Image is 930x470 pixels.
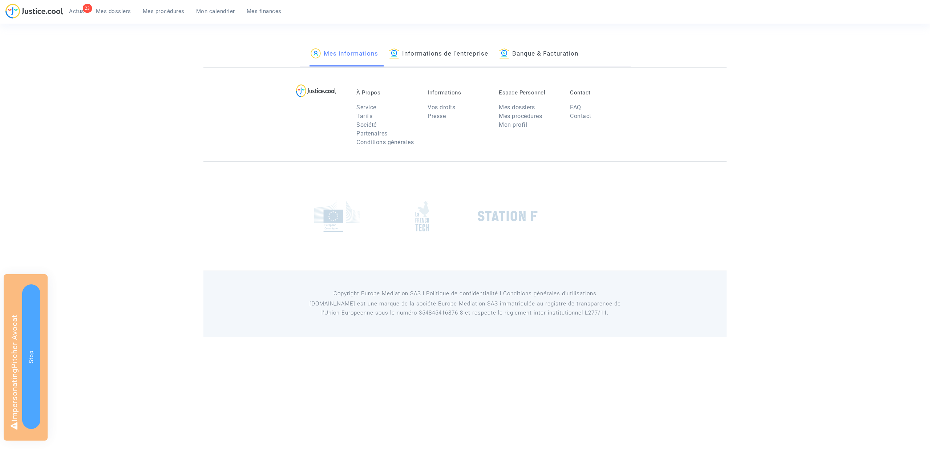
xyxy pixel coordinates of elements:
[356,89,417,96] p: À Propos
[499,42,578,66] a: Banque & Facturation
[196,8,235,15] span: Mon calendrier
[247,8,282,15] span: Mes finances
[137,6,190,17] a: Mes procédures
[499,89,559,96] p: Espace Personnel
[499,48,509,58] img: icon-banque.svg
[356,104,376,111] a: Service
[478,211,538,222] img: stationf.png
[311,48,321,58] img: icon-passager.svg
[356,139,414,146] a: Conditions générales
[570,104,581,111] a: FAQ
[499,121,527,128] a: Mon profil
[389,48,399,58] img: icon-banque.svg
[63,6,90,17] a: 23Actus
[300,299,631,317] p: [DOMAIN_NAME] est une marque de la société Europe Mediation SAS immatriculée au registre de tr...
[570,113,591,119] a: Contact
[428,113,446,119] a: Presse
[69,8,84,15] span: Actus
[356,113,372,119] a: Tarifs
[296,84,336,97] img: logo-lg.svg
[96,8,131,15] span: Mes dossiers
[356,121,377,128] a: Société
[314,200,360,232] img: europe_commision.png
[570,89,630,96] p: Contact
[4,274,48,441] div: Impersonating
[143,8,185,15] span: Mes procédures
[428,104,455,111] a: Vos droits
[83,4,92,13] div: 23
[499,113,542,119] a: Mes procédures
[428,89,488,96] p: Informations
[300,289,631,298] p: Copyright Europe Mediation SAS l Politique de confidentialité l Conditions générales d’utilisa...
[5,4,63,19] img: jc-logo.svg
[389,42,488,66] a: Informations de l'entreprise
[499,104,535,111] a: Mes dossiers
[415,201,429,232] img: french_tech.png
[311,42,378,66] a: Mes informations
[90,6,137,17] a: Mes dossiers
[356,130,388,137] a: Partenaires
[241,6,287,17] a: Mes finances
[190,6,241,17] a: Mon calendrier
